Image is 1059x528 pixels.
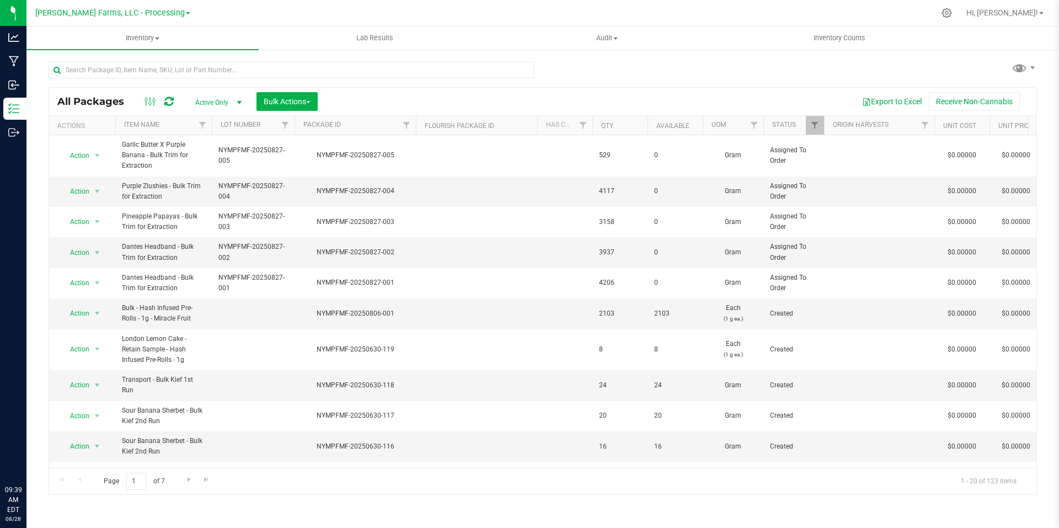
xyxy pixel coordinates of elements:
input: Search Package ID, Item Name, SKU, Lot or Part Number... [49,62,534,78]
span: Each [709,339,757,360]
span: 16 [599,441,641,452]
span: select [90,148,104,163]
span: Sour Banana Sherbet - Bulk Kief 2nd Run [122,406,205,426]
span: Created [770,308,817,319]
span: Purple Zlushies - Bulk Trim for Extraction [122,181,205,202]
span: Action [60,408,90,424]
span: 20 [599,410,641,421]
span: 0 [654,150,696,161]
span: Assigned To Order [770,273,817,294]
a: Filter [745,116,763,135]
span: Pineapple Papayas - Bulk Trim for Extraction [122,211,205,232]
span: 16 [654,441,696,452]
span: Gram [709,217,757,227]
span: NYMPFMF-20250827-001 [218,273,288,294]
span: 8 [654,344,696,355]
span: [PERSON_NAME] Farms, LLC - Processing [35,8,185,18]
div: NYMPFMF-20250806-001 [293,308,418,319]
span: Gram [709,410,757,421]
td: $0.00000 [934,298,990,329]
span: Action [60,148,90,163]
a: Item Name [124,121,159,129]
span: Transport - Bulk Kief 1st Run [122,375,205,396]
input: 1 [126,473,146,490]
inline-svg: Manufacturing [8,56,19,67]
span: 0 [654,217,696,227]
span: select [90,408,104,424]
p: 08/28 [5,515,22,523]
span: Gram [709,278,757,288]
span: Dantes Headband - Bulk Trim for Extraction [122,273,205,294]
td: $0.00000 [934,431,990,462]
span: $0.00000 [996,275,1036,291]
span: Bulk Actions [264,97,311,106]
a: Lab Results [259,26,491,50]
a: Package ID [303,121,341,129]
td: $0.00000 [934,401,990,431]
span: Gram [709,186,757,196]
a: Qty [601,122,613,130]
inline-svg: Inbound [8,79,19,90]
span: Assigned To Order [770,242,817,263]
div: NYMPFMF-20250630-118 [293,380,418,391]
a: Go to the last page [199,473,215,488]
span: Action [60,377,90,393]
div: NYMPFMF-20250827-004 [293,186,418,196]
span: select [90,377,104,393]
span: Dantes Headband - Bulk Trim for Extraction [122,242,205,263]
span: Action [60,245,90,260]
span: Action [60,306,90,321]
div: NYMPFMF-20250630-119 [293,344,418,355]
div: NYMPFMF-20250630-116 [293,441,418,452]
span: Lab Results [341,33,408,43]
span: NYMPFMF-20250827-003 [218,211,288,232]
div: Manage settings [940,8,954,18]
p: (1 g ea.) [709,313,757,324]
button: Export to Excel [855,92,929,111]
span: $0.00000 [996,306,1036,322]
span: 3937 [599,247,641,258]
div: Actions [57,122,111,130]
span: select [90,275,104,291]
span: Bulk - Hash Infused Pre-Rolls - 1g - Miracle Fruit [122,303,205,324]
span: 529 [599,150,641,161]
span: $0.00000 [996,342,1036,358]
span: Created [770,410,817,421]
a: Inventory [26,26,259,50]
span: Inventory Counts [799,33,880,43]
a: Unit Cost [943,122,976,130]
span: London Lemon Cake - Retain Sample - Hash Infused Pre-Rolls - 1g [122,334,205,366]
span: Created [770,380,817,391]
a: UOM [712,121,726,129]
span: select [90,184,104,199]
span: Created [770,344,817,355]
span: Sour Banana Sherbet - Bulk Kief 2nd Run [122,436,205,457]
inline-svg: Inventory [8,103,19,114]
span: Assigned To Order [770,145,817,166]
td: $0.00000 [934,237,990,268]
span: $0.00000 [996,244,1036,260]
a: Available [656,122,689,130]
span: Page of 7 [94,473,174,490]
span: Action [60,184,90,199]
span: 4117 [599,186,641,196]
span: NYMPFMF-20250827-005 [218,145,288,166]
span: $0.00000 [996,183,1036,199]
div: NYMPFMF-20250827-001 [293,278,418,288]
span: NYMPFMF-20250827-004 [218,181,288,202]
span: Gram [709,380,757,391]
span: 0 [654,186,696,196]
span: $0.00000 [996,408,1036,424]
a: Audit [491,26,723,50]
a: Flourish Package ID [425,122,494,130]
span: 0 [654,278,696,288]
span: Action [60,275,90,291]
div: NYMPFMF-20250827-003 [293,217,418,227]
td: $0.00000 [934,370,990,401]
span: Action [60,439,90,454]
span: Each [709,303,757,324]
button: Bulk Actions [256,92,318,111]
span: $0.00000 [996,377,1036,393]
a: Unit Price [998,122,1033,130]
span: Audit [491,33,723,43]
